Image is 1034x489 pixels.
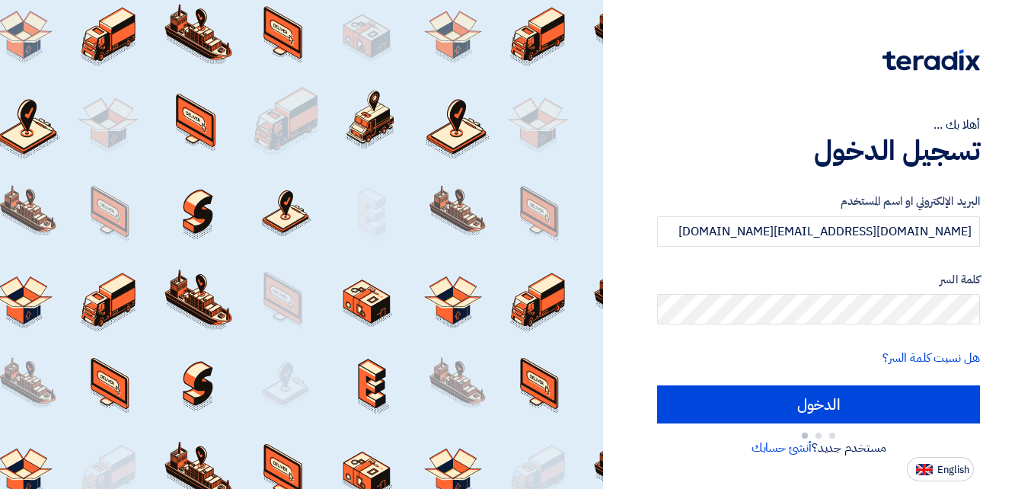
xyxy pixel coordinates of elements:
div: مستخدم جديد؟ [657,439,980,457]
span: English [937,465,969,475]
label: كلمة السر [657,271,980,289]
div: أهلا بك ... [657,116,980,134]
h1: تسجيل الدخول [657,134,980,168]
img: en-US.png [916,464,933,475]
a: أنشئ حسابك [752,439,812,457]
img: Teradix logo [882,50,980,71]
input: أدخل بريد العمل الإلكتروني او اسم المستخدم الخاص بك ... [657,216,980,247]
a: هل نسيت كلمة السر؟ [882,349,980,367]
button: English [907,457,974,481]
label: البريد الإلكتروني او اسم المستخدم [657,193,980,210]
input: الدخول [657,385,980,423]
